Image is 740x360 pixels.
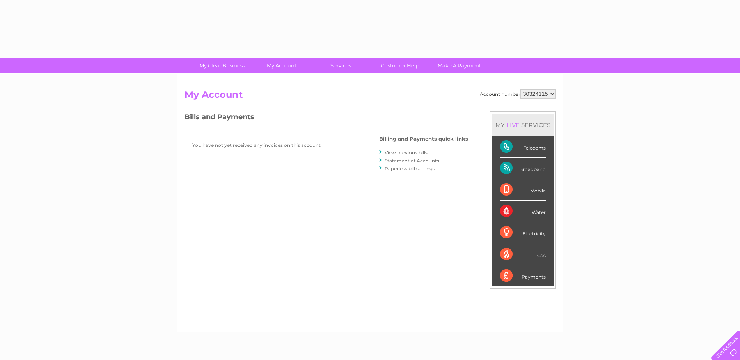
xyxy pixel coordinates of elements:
a: Paperless bill settings [385,166,435,171]
div: Gas [500,244,546,265]
div: Telecoms [500,136,546,158]
a: Customer Help [368,58,432,73]
a: Services [309,58,373,73]
div: Water [500,201,546,222]
a: Statement of Accounts [385,158,439,164]
div: Broadband [500,158,546,179]
div: Payments [500,265,546,286]
h4: Billing and Payments quick links [379,136,468,142]
a: My Clear Business [190,58,254,73]
div: LIVE [505,121,521,129]
p: You have not yet received any invoices on this account. [192,141,348,149]
div: Electricity [500,222,546,244]
h2: My Account [185,89,556,104]
a: Make A Payment [427,58,492,73]
div: MY SERVICES [492,114,554,136]
h3: Bills and Payments [185,111,468,125]
a: My Account [249,58,314,73]
a: View previous bills [385,150,428,155]
div: Account number [480,89,556,99]
div: Mobile [500,179,546,201]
